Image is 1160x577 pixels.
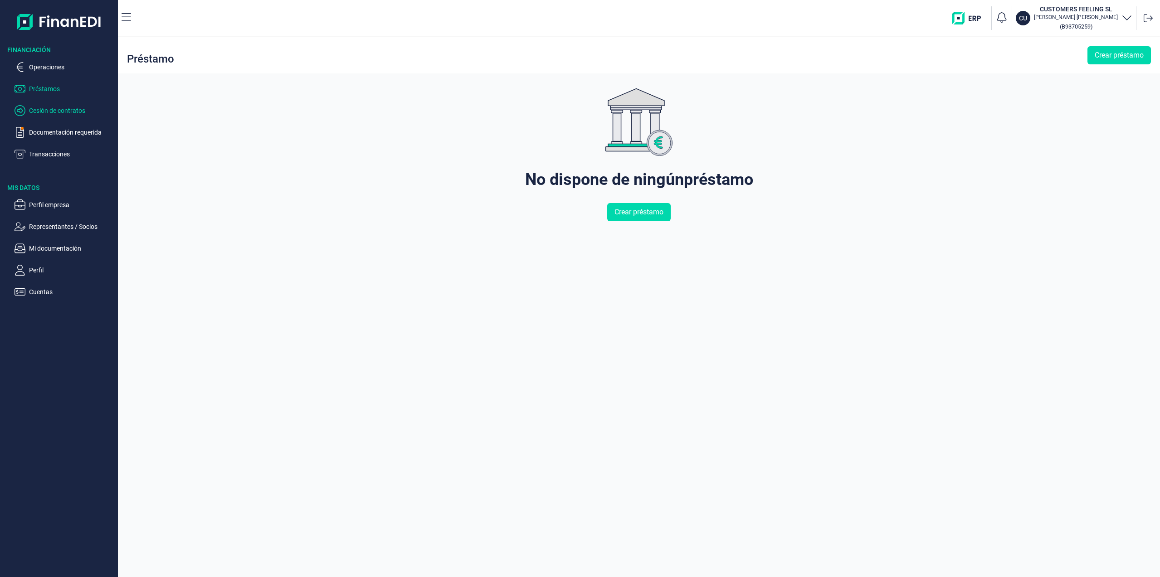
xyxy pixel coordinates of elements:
button: Crear préstamo [607,203,671,221]
button: Mi documentación [15,243,114,254]
button: Documentación requerida [15,127,114,138]
p: Cesión de contratos [29,105,114,116]
p: [PERSON_NAME] [PERSON_NAME] [1034,14,1118,21]
button: Préstamos [15,83,114,94]
button: Cesión de contratos [15,105,114,116]
div: Préstamo [127,53,174,64]
p: Documentación requerida [29,127,114,138]
p: Transacciones [29,149,114,160]
h3: CUSTOMERS FEELING SL [1034,5,1118,14]
p: Cuentas [29,286,114,297]
span: Crear préstamo [614,207,663,218]
p: Operaciones [29,62,114,73]
img: erp [952,12,988,24]
small: Copiar cif [1060,23,1092,30]
p: Mi documentación [29,243,114,254]
button: Operaciones [15,62,114,73]
img: Logo de aplicación [17,7,102,36]
p: Representantes / Socios [29,221,114,232]
p: Perfil empresa [29,199,114,210]
img: genericImage [605,88,673,156]
span: Crear préstamo [1095,50,1144,61]
button: Crear préstamo [1087,46,1151,64]
button: CUCUSTOMERS FEELING SL[PERSON_NAME] [PERSON_NAME](B93705259) [1016,5,1132,32]
button: Transacciones [15,149,114,160]
p: Préstamos [29,83,114,94]
div: No dispone de ningún préstamo [525,170,753,189]
button: Perfil [15,265,114,276]
p: Perfil [29,265,114,276]
p: CU [1019,14,1027,23]
button: Perfil empresa [15,199,114,210]
button: Representantes / Socios [15,221,114,232]
button: Cuentas [15,286,114,297]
